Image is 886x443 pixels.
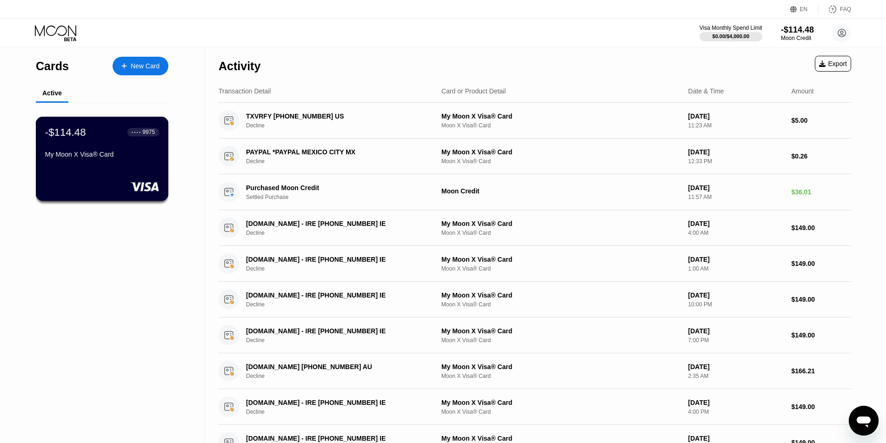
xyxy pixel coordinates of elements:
div: Card or Product Detail [441,87,506,95]
div: My Moon X Visa® Card [45,151,159,158]
div: Activity [219,60,260,73]
div: New Card [113,57,168,75]
div: [DATE] [688,435,784,442]
div: Decline [246,409,440,415]
div: Visa Monthly Spend Limit$0.00/$4,000.00 [699,25,762,41]
div: PAYPAL *PAYPAL MEXICO CITY MX [246,148,426,156]
div: Moon X Visa® Card [441,230,681,236]
div: Cards [36,60,69,73]
div: Decline [246,373,440,379]
div: 7:00 PM [688,337,784,344]
div: My Moon X Visa® Card [441,291,681,299]
div: Decline [246,122,440,129]
div: [DATE] [688,256,784,263]
div: FAQ [840,6,851,13]
div: Moon X Visa® Card [441,265,681,272]
div: Decline [246,337,440,344]
div: Moon X Visa® Card [441,337,681,344]
div: $149.00 [791,331,851,339]
div: $149.00 [791,296,851,303]
div: [DATE] [688,148,784,156]
div: Moon X Visa® Card [441,158,681,165]
div: [DATE] [688,399,784,406]
div: [DATE] [688,220,784,227]
div: Moon X Visa® Card [441,409,681,415]
div: [DOMAIN_NAME] - IRE [PHONE_NUMBER] IEDeclineMy Moon X Visa® CardMoon X Visa® Card[DATE]1:00 AM$14... [219,246,851,282]
div: $149.00 [791,260,851,267]
div: 12:33 PM [688,158,784,165]
div: [DATE] [688,291,784,299]
div: [DOMAIN_NAME] [PHONE_NUMBER] AUDeclineMy Moon X Visa® CardMoon X Visa® Card[DATE]2:35 AM$166.21 [219,353,851,389]
div: -$114.48● ● ● ●9975My Moon X Visa® Card [36,117,168,200]
div: Purchased Moon Credit [246,184,426,192]
div: [DATE] [688,363,784,370]
div: Moon Credit [441,187,681,195]
div: [DOMAIN_NAME] - IRE [PHONE_NUMBER] IEDeclineMy Moon X Visa® CardMoon X Visa® Card[DATE]4:00 AM$14... [219,210,851,246]
div: Transaction Detail [219,87,271,95]
div: TXVRFY [PHONE_NUMBER] USDeclineMy Moon X Visa® CardMoon X Visa® Card[DATE]11:23 AM$5.00 [219,103,851,139]
div: $0.00 / $4,000.00 [713,33,750,39]
div: New Card [131,62,160,70]
div: Export [815,56,851,72]
div: Amount [791,87,813,95]
div: $149.00 [791,403,851,410]
div: -$114.48 [45,126,86,138]
div: EN [790,5,819,14]
div: TXVRFY [PHONE_NUMBER] US [246,112,426,120]
div: $149.00 [791,224,851,231]
div: -$114.48 [781,25,814,35]
div: Decline [246,301,440,308]
div: Date & Time [688,87,724,95]
div: ● ● ● ● [132,131,141,133]
div: 9975 [142,129,155,135]
iframe: Button to launch messaging window [849,406,879,436]
div: $166.21 [791,367,851,375]
div: [DOMAIN_NAME] - IRE [PHONE_NUMBER] IEDeclineMy Moon X Visa® CardMoon X Visa® Card[DATE]10:00 PM$1... [219,282,851,317]
div: [DOMAIN_NAME] - IRE [PHONE_NUMBER] IE [246,399,426,406]
div: $36.01 [791,188,851,196]
div: [DOMAIN_NAME] - IRE [PHONE_NUMBER] IE [246,291,426,299]
div: -$114.48Moon Credit [781,25,814,41]
div: PAYPAL *PAYPAL MEXICO CITY MXDeclineMy Moon X Visa® CardMoon X Visa® Card[DATE]12:33 PM$0.26 [219,139,851,174]
div: My Moon X Visa® Card [441,327,681,335]
div: Decline [246,230,440,236]
div: $5.00 [791,117,851,124]
div: Moon X Visa® Card [441,122,681,129]
div: Decline [246,158,440,165]
div: My Moon X Visa® Card [441,256,681,263]
div: [DOMAIN_NAME] - IRE [PHONE_NUMBER] IEDeclineMy Moon X Visa® CardMoon X Visa® Card[DATE]7:00 PM$14... [219,317,851,353]
div: Active [42,89,62,97]
div: Moon Credit [781,35,814,41]
div: [DOMAIN_NAME] - IRE [PHONE_NUMBER] IE [246,220,426,227]
div: [DOMAIN_NAME] - IRE [PHONE_NUMBER] IEDeclineMy Moon X Visa® CardMoon X Visa® Card[DATE]4:00 PM$14... [219,389,851,425]
div: My Moon X Visa® Card [441,220,681,227]
div: [DOMAIN_NAME] - IRE [PHONE_NUMBER] IE [246,327,426,335]
div: $0.26 [791,152,851,160]
div: 11:57 AM [688,194,784,200]
div: Moon X Visa® Card [441,373,681,379]
div: 4:00 AM [688,230,784,236]
div: 2:35 AM [688,373,784,379]
div: 1:00 AM [688,265,784,272]
div: My Moon X Visa® Card [441,112,681,120]
div: [DATE] [688,184,784,192]
div: [DATE] [688,112,784,120]
div: My Moon X Visa® Card [441,148,681,156]
div: My Moon X Visa® Card [441,435,681,442]
div: 4:00 PM [688,409,784,415]
div: Purchased Moon CreditSettled PurchaseMoon Credit[DATE]11:57 AM$36.01 [219,174,851,210]
div: [DATE] [688,327,784,335]
div: Settled Purchase [246,194,440,200]
div: My Moon X Visa® Card [441,399,681,406]
div: Export [819,60,847,67]
div: [DOMAIN_NAME] - IRE [PHONE_NUMBER] IE [246,435,426,442]
div: 11:23 AM [688,122,784,129]
div: [DOMAIN_NAME] [PHONE_NUMBER] AU [246,363,426,370]
div: [DOMAIN_NAME] - IRE [PHONE_NUMBER] IE [246,256,426,263]
div: Moon X Visa® Card [441,301,681,308]
div: Visa Monthly Spend Limit [699,25,762,31]
div: Decline [246,265,440,272]
div: My Moon X Visa® Card [441,363,681,370]
div: EN [800,6,808,13]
